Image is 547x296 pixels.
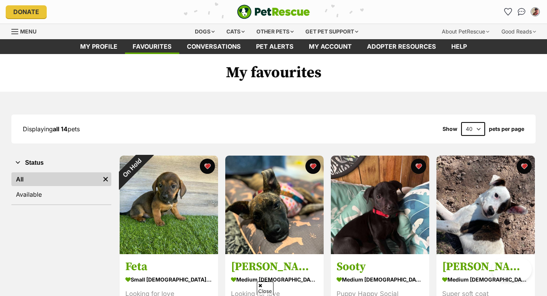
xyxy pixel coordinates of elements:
a: Remove filter [100,172,111,186]
a: Favourites [502,6,514,18]
a: Adopter resources [359,39,444,54]
div: On Hold [110,146,154,190]
h3: Feta [125,260,212,274]
a: Available [11,188,111,201]
span: Close [257,282,273,295]
a: Favourites [125,39,179,54]
a: All [11,172,100,186]
div: Get pet support [300,24,364,39]
label: pets per page [489,126,524,132]
div: Status [11,171,111,204]
button: favourite [305,159,321,174]
div: medium [DEMOGRAPHIC_DATA] Dog [337,274,424,285]
h3: [PERSON_NAME] [442,260,529,274]
img: kallen profile pic [531,8,539,16]
iframe: Help Scout Beacon - Open [492,258,532,281]
img: chat-41dd97257d64d25036548639549fe6c8038ab92f7586957e7f3b1b290dea8141.svg [518,8,526,16]
div: Good Reads [496,24,541,39]
button: My account [529,6,541,18]
a: PetRescue [237,5,310,19]
a: My account [301,39,359,54]
div: medium [DEMOGRAPHIC_DATA] Dog [231,274,318,285]
a: conversations [179,39,248,54]
h3: [PERSON_NAME] [231,260,318,274]
div: Cats [221,24,250,39]
button: favourite [200,159,215,174]
span: Menu [20,28,36,35]
div: About PetRescue [436,24,495,39]
a: Donate [6,5,47,18]
img: Harper [436,156,535,254]
strong: all 14 [53,125,68,133]
a: On Hold [120,248,218,256]
a: Help [444,39,474,54]
div: small [DEMOGRAPHIC_DATA] Dog [125,274,212,285]
div: Other pets [251,24,299,39]
a: My profile [73,39,125,54]
a: Pet alerts [248,39,301,54]
div: medium [DEMOGRAPHIC_DATA] Dog [442,274,529,285]
img: Sooty [331,156,429,254]
img: Feta [120,156,218,254]
img: Stella [225,156,324,254]
h3: Sooty [337,260,424,274]
button: favourite [411,159,426,174]
span: Show [443,126,457,132]
div: Dogs [190,24,220,39]
button: favourite [517,159,532,174]
span: Displaying pets [23,125,80,133]
a: Conversations [515,6,528,18]
a: Menu [11,24,42,38]
img: logo-e224e6f780fb5917bec1dbf3a21bbac754714ae5b6737aabdf751b685950b380.svg [237,5,310,19]
button: Status [11,158,111,168]
ul: Account quick links [502,6,541,18]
